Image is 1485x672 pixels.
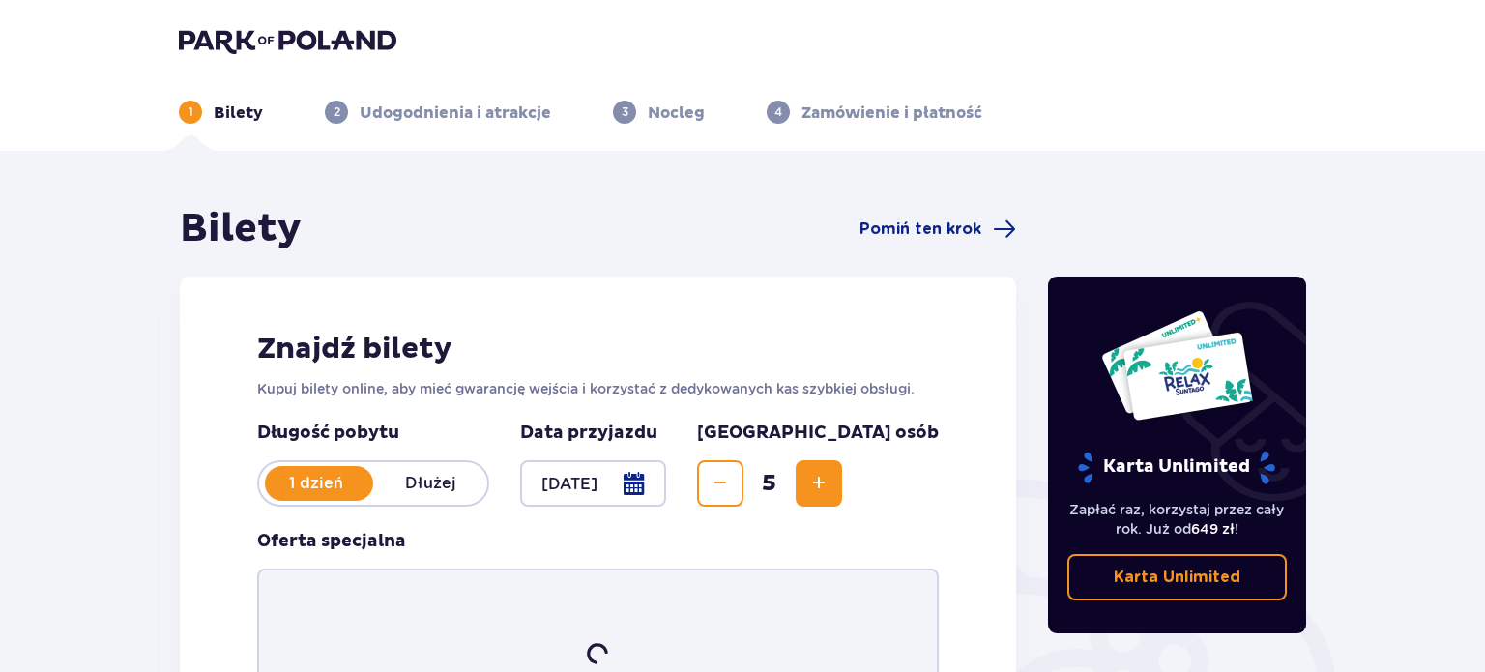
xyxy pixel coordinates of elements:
p: Data przyjazdu [520,422,657,445]
p: Karta Unlimited [1114,567,1240,588]
p: Zapłać raz, korzystaj przez cały rok. Już od ! [1067,500,1288,539]
p: Udogodnienia i atrakcje [360,102,551,124]
p: 4 [774,103,782,121]
p: Oferta specjalna [257,530,406,553]
p: Nocleg [648,102,705,124]
img: loader [582,638,614,670]
p: 2 [334,103,340,121]
button: Increase [796,460,842,507]
button: Decrease [697,460,743,507]
p: Kupuj bilety online, aby mieć gwarancję wejścia i korzystać z dedykowanych kas szybkiej obsługi. [257,379,939,398]
img: Park of Poland logo [179,27,396,54]
p: Dłużej [373,473,487,494]
h2: Znajdź bilety [257,331,939,367]
p: 1 dzień [259,473,373,494]
span: 649 zł [1191,521,1235,537]
p: [GEOGRAPHIC_DATA] osób [697,422,939,445]
span: 5 [747,469,792,498]
p: 1 [189,103,193,121]
p: Długość pobytu [257,422,489,445]
a: Karta Unlimited [1067,554,1288,600]
p: Karta Unlimited [1076,451,1277,484]
h1: Bilety [180,205,302,253]
p: Zamówienie i płatność [801,102,982,124]
a: Pomiń ten krok [859,218,1016,241]
p: Bilety [214,102,263,124]
p: 3 [622,103,628,121]
span: Pomiń ten krok [859,219,981,240]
